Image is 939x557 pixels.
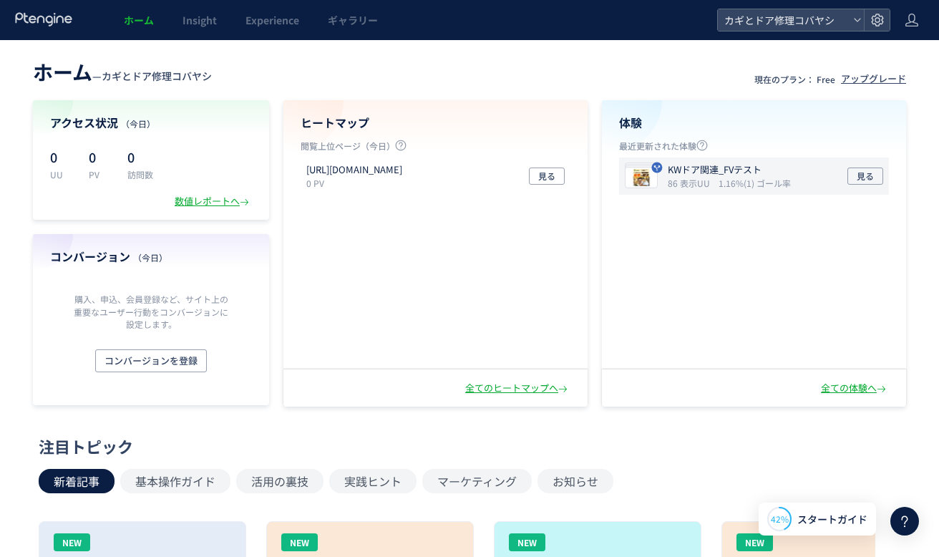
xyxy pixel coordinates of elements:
i: 86 表示UU [668,177,716,189]
div: NEW [509,533,545,551]
p: 最近更新された体験 [619,140,889,158]
div: 注目トピック [39,435,893,457]
div: 数値レポートへ [175,195,252,208]
div: 全ての体験へ [821,382,889,395]
span: Experience [245,13,299,27]
div: — [33,57,212,86]
p: 購入、申込、会員登録など、サイト上の重要なユーザー行動をコンバージョンに設定します。 [70,293,232,329]
span: ホーム [33,57,92,86]
div: 全てのヒートマップへ [465,382,570,395]
button: 見る [847,168,883,185]
button: お知らせ [537,469,613,493]
p: PV [89,168,110,180]
p: 0 PV [306,177,408,189]
span: 42% [771,513,789,525]
h4: ヒートマップ [301,115,570,131]
span: 見る [538,168,555,185]
h4: 体験 [619,115,889,131]
span: Insight [183,13,217,27]
p: 現在のプラン： Free [754,73,835,85]
span: コンバージョンを登録 [104,349,198,372]
p: https://kagidoakobayashi.com/lp/cp/door-a [306,163,402,177]
span: （今日） [133,251,167,263]
p: 0 [50,145,72,168]
span: ギャラリー [328,13,378,27]
span: ホーム [124,13,154,27]
span: カギとドア修理コバヤシ [102,69,212,83]
span: カギとドア修理コバヤシ [720,9,847,31]
div: NEW [54,533,90,551]
p: KWドア関連_FVテスト [668,163,785,177]
img: 35debde783b5743c50659cd4dbf4d7791755650181432.jpeg [626,168,657,188]
div: NEW [736,533,773,551]
span: スタートガイド [797,512,867,527]
i: 1.16%(1) ゴール率 [719,177,791,189]
div: NEW [281,533,318,551]
button: 新着記事 [39,469,115,493]
h4: コンバージョン [50,248,252,265]
button: マーケティング [422,469,532,493]
h4: アクセス状況 [50,115,252,131]
span: 見る [857,168,874,185]
button: コンバージョンを登録 [95,349,207,372]
button: 実践ヒント [329,469,417,493]
p: 0 [89,145,110,168]
p: UU [50,168,72,180]
p: 0 [127,145,153,168]
p: 訪問数 [127,168,153,180]
button: 基本操作ガイド [120,469,230,493]
div: アップグレード [841,72,906,86]
button: 見る [529,168,565,185]
p: 閲覧上位ページ（今日） [301,140,570,158]
button: 活用の裏技 [236,469,323,493]
span: （今日） [121,117,155,130]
